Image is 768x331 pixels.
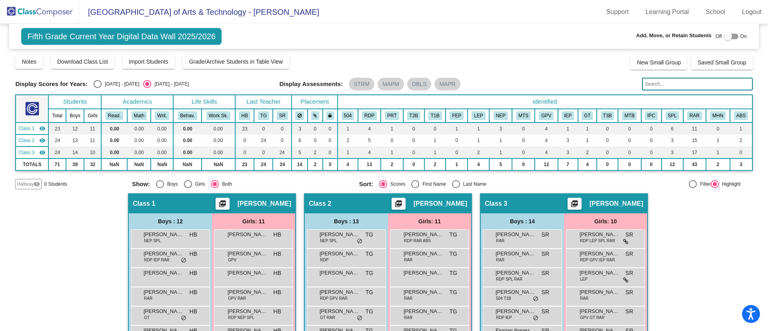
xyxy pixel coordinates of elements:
[580,250,620,258] span: [PERSON_NAME]
[323,158,338,171] td: 0
[84,158,101,171] td: 32
[151,80,189,88] div: [DATE] - [DATE]
[216,198,230,210] button: Print Students Details
[719,181,741,188] div: Highlight
[273,146,292,158] td: 24
[404,231,444,239] span: [PERSON_NAME]
[645,111,658,120] button: IPC
[618,146,641,158] td: 0
[578,109,597,122] th: Gifted and Talented
[636,32,712,40] span: Add, Move, or Retain Students
[403,109,424,122] th: Tier 2 Behavior Improvement Plan - CICO
[155,111,169,120] button: Writ.
[127,122,151,134] td: 0.00
[558,146,578,158] td: 3
[446,146,468,158] td: 0
[403,158,424,171] td: 0
[716,33,722,40] span: Off
[582,111,593,120] button: GT
[468,134,489,146] td: 1
[404,250,444,258] span: [PERSON_NAME]
[381,109,403,122] th: Parent requiring an inordinate amount of time
[21,28,222,45] span: Fifth Grade Current Year Digital Data Wall 2025/2026
[558,122,578,134] td: 1
[597,158,618,171] td: 0
[219,181,232,188] div: Both
[630,55,687,70] button: New Small Group
[706,158,730,171] td: 2
[641,122,662,134] td: 0
[323,109,338,122] th: Keep with teacher
[202,122,235,134] td: 0.00
[84,146,101,158] td: 10
[66,146,84,158] td: 14
[381,122,403,134] td: 1
[710,111,726,120] button: MHN
[512,146,535,158] td: 0
[338,95,752,109] th: Identified
[662,146,683,158] td: 3
[450,111,464,120] button: FEP
[468,122,489,134] td: 1
[428,111,442,120] button: T1B
[144,231,184,239] span: [PERSON_NAME]
[57,58,108,65] span: Download Class List
[414,200,467,208] span: [PERSON_NAME]
[273,134,292,146] td: 0
[683,158,706,171] td: 43
[512,122,535,134] td: 0
[489,158,512,171] td: 5
[15,80,88,88] span: Display Scores for Years:
[274,250,281,258] span: HB
[558,158,578,171] td: 7
[446,122,468,134] td: 1
[358,158,381,171] td: 13
[468,109,489,122] th: Limited English Proficient English Language Learner
[129,213,212,229] div: Boys : 12
[539,111,554,120] button: GPV
[570,200,579,211] mat-icon: picture_as_pdf
[730,122,752,134] td: 1
[489,146,512,158] td: 1
[512,134,535,146] td: 0
[618,109,641,122] th: MTSS Plan for Behavior Needs
[403,134,424,146] td: 0
[122,54,175,69] button: Import Students
[309,200,331,208] span: Class 2
[641,134,662,146] td: 0
[730,109,752,122] th: Attendance Concerns
[84,122,101,134] td: 11
[202,146,235,158] td: 0.00
[101,158,127,171] td: NaN
[280,80,343,88] span: Display Assessments:
[542,231,549,239] span: SR
[485,200,507,208] span: Class 3
[446,109,468,122] th: Fluent English Proficient English Language Learner
[691,55,752,70] button: Saved Small Group
[127,158,151,171] td: NaN
[697,181,711,188] div: Filter
[424,109,446,122] th: Tier 1 Behavior Improvement Plan - Classroom Managed BIP
[381,158,403,171] td: 2
[102,80,139,88] div: [DATE] - [DATE]
[597,146,618,158] td: 0
[292,134,307,146] td: 6
[434,78,460,90] mat-chip: MAPR
[706,109,730,122] th: Mental Health Needs
[578,134,597,146] td: 1
[558,109,578,122] th: Individualized Education Plan
[320,250,360,258] span: [PERSON_NAME]
[387,181,405,188] div: Scores
[228,250,268,258] span: [PERSON_NAME]
[407,111,421,120] button: T2B
[358,134,381,146] td: 5
[22,58,36,65] span: Notes
[16,134,48,146] td: Tatiana Grogan - No Class Name
[273,122,292,134] td: 0
[578,146,597,158] td: 2
[403,146,424,158] td: 0
[683,146,706,158] td: 17
[687,111,702,120] button: RAR
[129,58,168,65] span: Import Students
[173,134,201,146] td: 0.00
